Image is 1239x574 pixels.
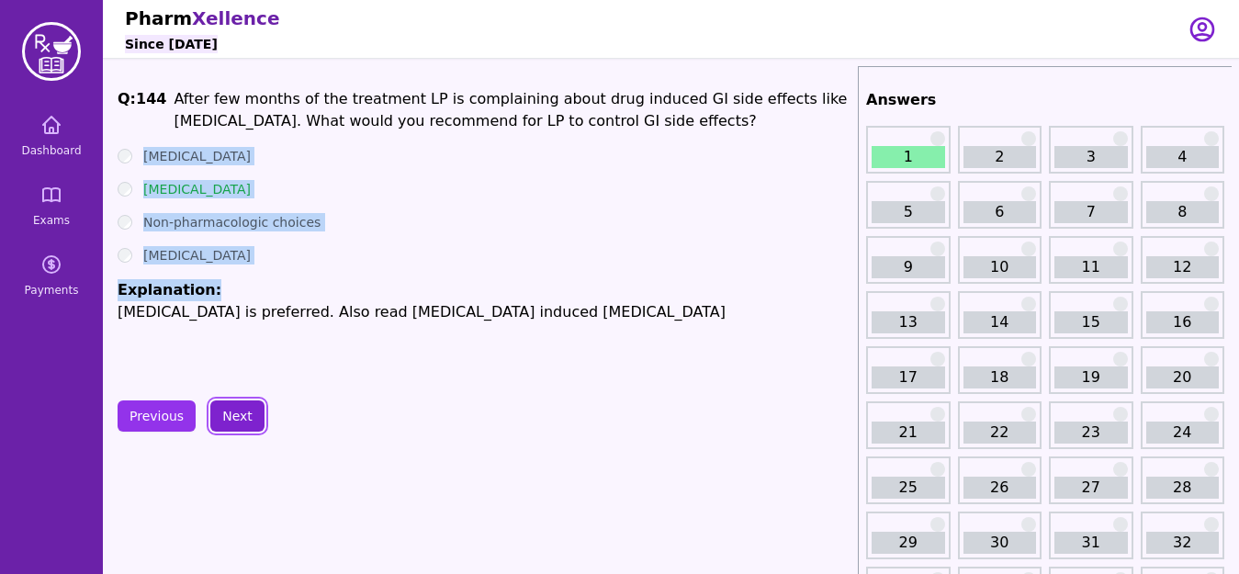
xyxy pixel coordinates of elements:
a: 23 [1054,422,1128,444]
a: 1 [872,146,945,168]
a: 21 [872,422,945,444]
a: 5 [872,201,945,223]
a: 9 [872,256,945,278]
a: 29 [872,532,945,554]
a: 12 [1146,256,1220,278]
a: 2 [963,146,1037,168]
a: Exams [7,173,96,239]
a: 17 [872,366,945,388]
a: 6 [963,201,1037,223]
img: PharmXellence Logo [22,22,81,81]
a: 30 [963,532,1037,554]
button: Previous [118,400,196,432]
a: 26 [963,477,1037,499]
span: Dashboard [21,143,81,158]
a: 25 [872,477,945,499]
button: Next [210,400,265,432]
h6: Since [DATE] [125,35,218,53]
label: [MEDICAL_DATA] [143,246,251,264]
label: [MEDICAL_DATA] [143,147,251,165]
a: 20 [1146,366,1220,388]
span: Xellence [192,7,279,29]
a: 3 [1054,146,1128,168]
a: 15 [1054,311,1128,333]
a: 24 [1146,422,1220,444]
a: 4 [1146,146,1220,168]
a: Payments [7,242,96,309]
a: Dashboard [7,103,96,169]
h1: Q: 144 [118,88,166,132]
p: [MEDICAL_DATA] is preferred. Also read [MEDICAL_DATA] induced [MEDICAL_DATA] [118,301,850,323]
span: Pharm [125,7,192,29]
label: Non-pharmacologic choices [143,213,321,231]
span: Explanation: [118,281,221,298]
a: 32 [1146,532,1220,554]
a: 14 [963,311,1037,333]
a: 27 [1054,477,1128,499]
label: [MEDICAL_DATA] [143,180,251,198]
a: 11 [1054,256,1128,278]
span: Exams [33,213,70,228]
a: 8 [1146,201,1220,223]
span: Payments [25,283,79,298]
a: 16 [1146,311,1220,333]
a: 22 [963,422,1037,444]
p: After few months of the treatment LP is complaining about drug induced GI side effects like [MEDI... [174,88,850,132]
a: 31 [1054,532,1128,554]
a: 13 [872,311,945,333]
h2: Answers [866,89,1224,111]
a: 28 [1146,477,1220,499]
a: 18 [963,366,1037,388]
a: 7 [1054,201,1128,223]
a: 19 [1054,366,1128,388]
a: 10 [963,256,1037,278]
